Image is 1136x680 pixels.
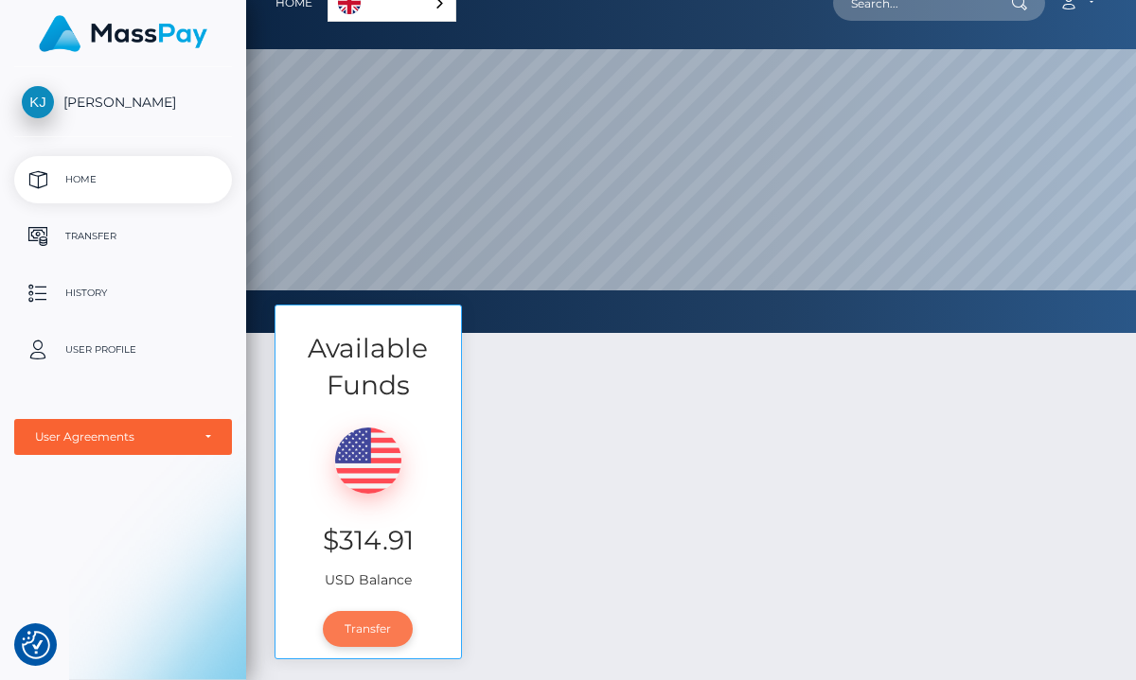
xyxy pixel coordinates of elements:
img: USD.png [335,427,401,494]
p: History [22,279,224,307]
img: MassPay [39,15,207,52]
a: User Profile [14,326,232,374]
p: User Profile [22,336,224,364]
h3: $314.91 [290,522,447,559]
div: USD Balance [275,404,461,600]
p: Transfer [22,222,224,251]
img: Revisit consent button [22,631,50,659]
a: Transfer [14,213,232,260]
div: User Agreements [35,429,190,445]
span: [PERSON_NAME] [14,94,232,111]
p: Home [22,166,224,194]
button: Consent Preferences [22,631,50,659]
a: History [14,270,232,317]
a: Transfer [323,611,413,647]
a: Home [14,156,232,203]
button: User Agreements [14,419,232,455]
h3: Available Funds [275,330,461,404]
